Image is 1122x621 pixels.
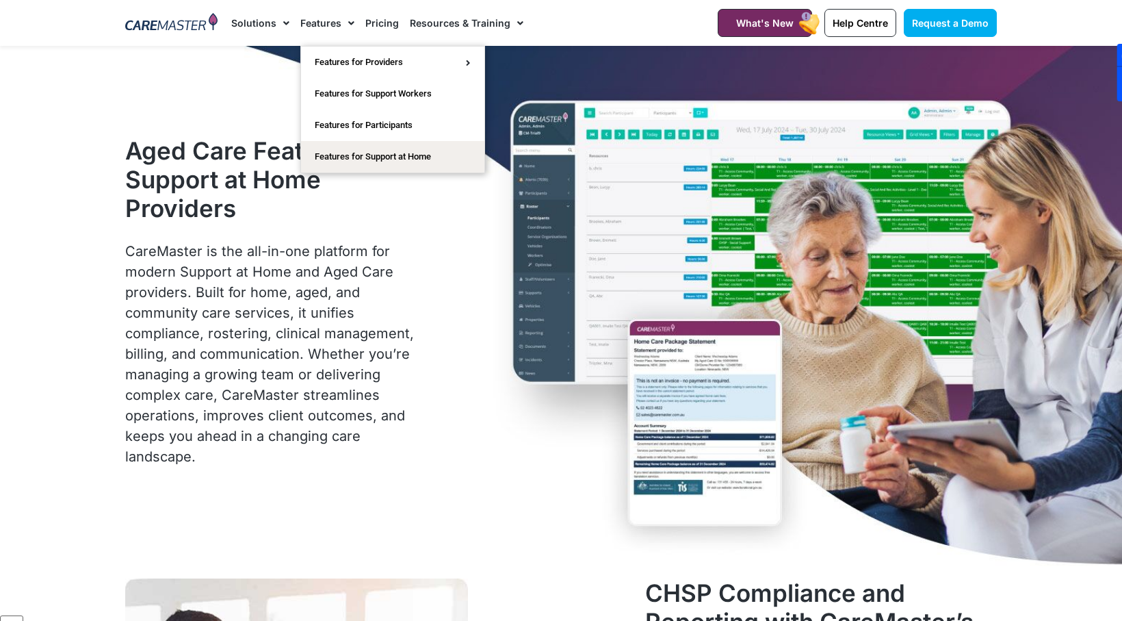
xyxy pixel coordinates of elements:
h1: Aged Care Features for Support at Home Providers [125,136,421,223]
ul: Features [300,46,485,173]
img: CareMaster Logo [125,13,218,34]
a: Features for Providers [301,47,484,78]
span: Help Centre [833,17,888,29]
a: What's New [718,9,812,37]
p: CareMaster is the all-in-one platform for modern Support at Home and Aged Care providers. Built f... [125,241,421,467]
a: Features for Support at Home [301,141,484,173]
a: Features for Participants [301,110,484,141]
a: Request a Demo [904,9,997,37]
a: Features for Support Workers [301,78,484,110]
a: Help Centre [824,9,896,37]
span: What's New [736,17,794,29]
span: Request a Demo [912,17,989,29]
